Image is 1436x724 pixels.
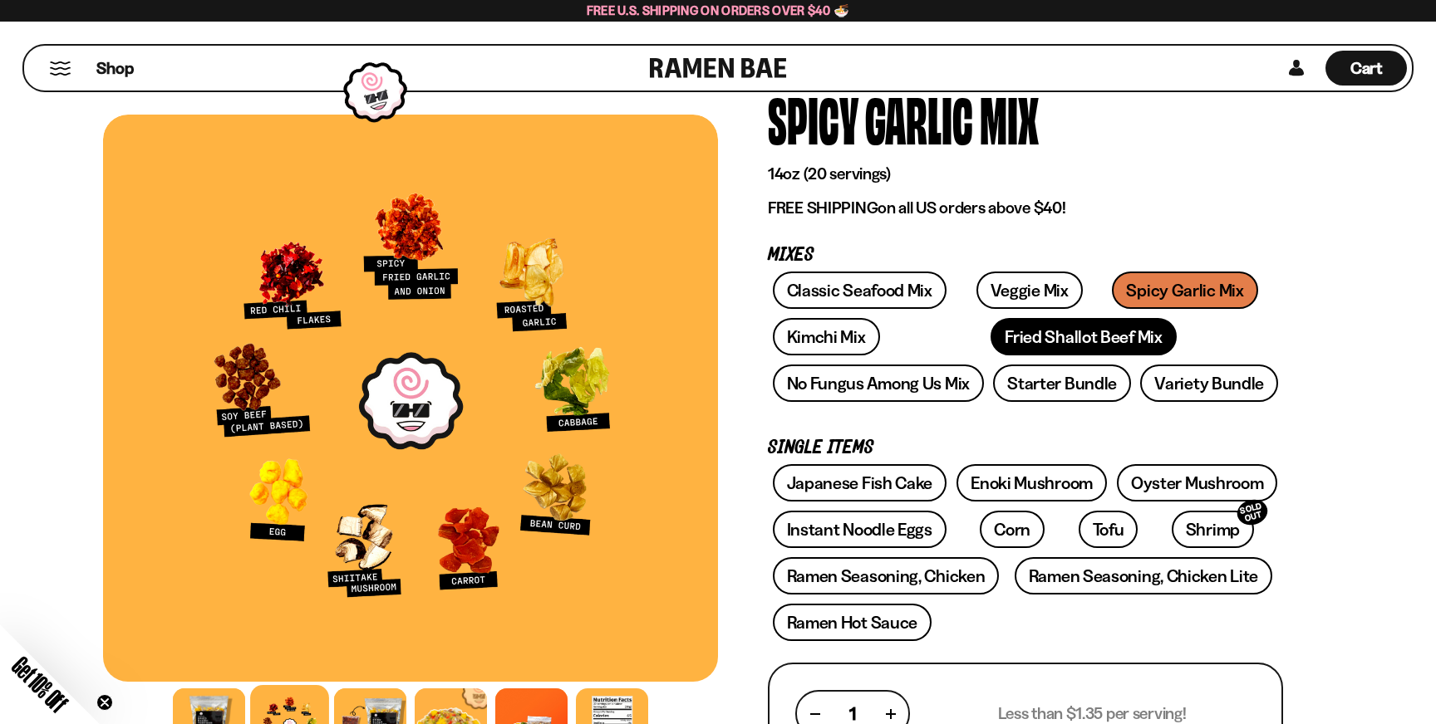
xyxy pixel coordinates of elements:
[768,198,1283,218] p: on all US orders above $40!
[773,318,880,355] a: Kimchi Mix
[1117,464,1278,501] a: Oyster Mushroom
[980,511,1045,548] a: Corn
[773,271,947,309] a: Classic Seafood Mix
[1325,46,1407,90] div: Cart
[773,557,1000,594] a: Ramen Seasoning, Chicken
[865,87,973,149] div: Garlic
[1079,511,1138,548] a: Tofu
[768,198,878,218] strong: FREE SHIPPING
[7,652,72,717] span: Get 10% Off
[768,440,1283,456] p: Single Items
[96,57,134,80] span: Shop
[49,61,71,76] button: Mobile Menu Trigger
[998,703,1187,724] p: Less than $1.35 per serving!
[991,318,1176,355] a: Fried Shallot Beef Mix
[768,164,1283,184] p: 14oz (20 servings)
[1172,511,1254,548] a: ShrimpSOLD OUT
[768,247,1283,263] p: Mixes
[849,703,856,724] span: 1
[96,51,134,86] a: Shop
[96,694,113,711] button: Close teaser
[976,271,1083,309] a: Veggie Mix
[1350,58,1383,78] span: Cart
[1015,557,1272,594] a: Ramen Seasoning, Chicken Lite
[1140,364,1278,402] a: Variety Bundle
[773,511,947,548] a: Instant Noodle Eggs
[980,87,1039,149] div: Mix
[587,2,850,18] span: Free U.S. Shipping on Orders over $40 🍜
[773,364,984,402] a: No Fungus Among Us Mix
[993,364,1131,402] a: Starter Bundle
[768,87,858,149] div: Spicy
[1234,497,1271,529] div: SOLD OUT
[957,464,1107,501] a: Enoki Mushroom
[773,464,947,501] a: Japanese Fish Cake
[773,604,932,641] a: Ramen Hot Sauce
